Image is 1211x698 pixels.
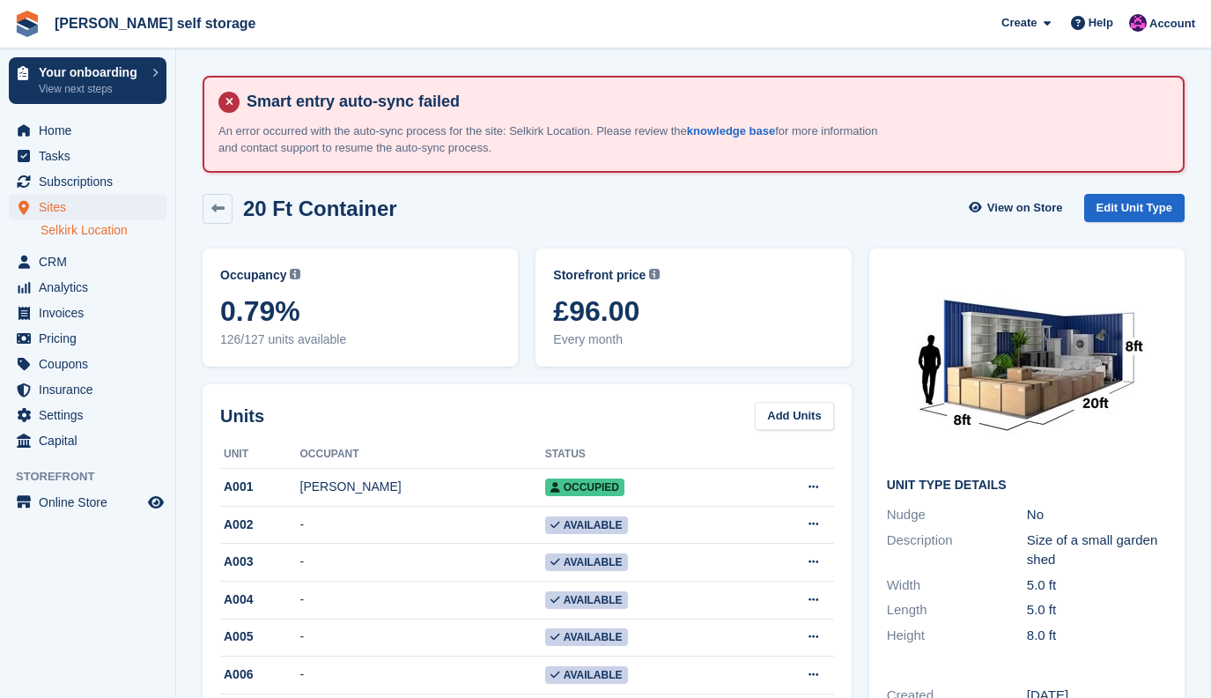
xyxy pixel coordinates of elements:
[9,301,166,325] a: menu
[39,490,144,515] span: Online Store
[9,428,166,453] a: menu
[755,402,833,431] a: Add Units
[1027,531,1167,570] div: Size of a small garden shed
[9,490,166,515] a: menu
[553,266,646,285] span: Storefront price
[545,591,628,609] span: Available
[220,590,300,609] div: A004
[1149,15,1195,33] span: Account
[9,118,166,143] a: menu
[220,553,300,571] div: A003
[39,403,144,427] span: Settings
[39,66,144,78] p: Your onboarding
[9,195,166,219] a: menu
[545,441,745,469] th: Status
[1084,194,1185,223] a: Edit Unit Type
[9,249,166,274] a: menu
[39,195,144,219] span: Sites
[39,428,144,453] span: Capital
[240,92,1169,112] h4: Smart entry auto-sync failed
[300,506,545,544] td: -
[243,197,397,220] h2: 20 Ft Container
[220,330,500,349] span: 126/127 units available
[9,57,166,104] a: Your onboarding View next steps
[48,9,263,38] a: [PERSON_NAME] self storage
[16,468,175,486] span: Storefront
[9,403,166,427] a: menu
[220,516,300,534] div: A002
[987,199,1063,217] span: View on Store
[39,118,144,143] span: Home
[41,222,166,239] a: Selkirk Location
[39,352,144,376] span: Coupons
[220,627,300,646] div: A005
[39,377,144,402] span: Insurance
[9,352,166,376] a: menu
[39,275,144,300] span: Analytics
[649,269,660,279] img: icon-info-grey-7440780725fd019a000dd9b08b2336e03edf1995a4989e88bcd33f0948082b44.svg
[9,275,166,300] a: menu
[300,441,545,469] th: Occupant
[14,11,41,37] img: stora-icon-8386f47178a22dfd0bd8f6a31ec36ba5ce8667c1dd55bd0f319d3a0aa187defe.svg
[1129,14,1147,32] img: Yvonne Henderson
[39,144,144,168] span: Tasks
[39,249,144,274] span: CRM
[545,516,628,534] span: Available
[1089,14,1113,32] span: Help
[290,269,300,279] img: icon-info-grey-7440780725fd019a000dd9b08b2336e03edf1995a4989e88bcd33f0948082b44.svg
[220,478,300,496] div: A001
[887,505,1027,525] div: Nudge
[553,295,833,327] span: £96.00
[220,295,500,327] span: 0.79%
[300,478,545,496] div: [PERSON_NAME]
[9,144,166,168] a: menu
[545,553,628,571] span: Available
[220,665,300,684] div: A006
[887,479,1167,493] h2: Unit Type details
[300,581,545,619] td: -
[220,441,300,469] th: Unit
[967,194,1070,223] a: View on Store
[145,492,166,513] a: Preview store
[9,377,166,402] a: menu
[545,628,628,646] span: Available
[220,403,264,429] h2: Units
[39,301,144,325] span: Invoices
[39,81,144,97] p: View next steps
[9,326,166,351] a: menu
[1027,575,1167,596] div: 5.0 ft
[553,330,833,349] span: Every month
[1027,626,1167,646] div: 8.0 ft
[1001,14,1037,32] span: Create
[887,575,1027,596] div: Width
[1027,600,1167,620] div: 5.0 ft
[1027,505,1167,525] div: No
[39,169,144,194] span: Subscriptions
[39,326,144,351] span: Pricing
[220,266,286,285] span: Occupancy
[218,123,879,157] p: An error occurred with the auto-sync process for the site: Selkirk Location. Please review the fo...
[887,600,1027,620] div: Length
[687,124,775,137] a: knowledge base
[895,266,1159,464] img: 20-ft-container%20(40).jpg
[545,479,624,496] span: Occupied
[9,169,166,194] a: menu
[300,657,545,694] td: -
[300,544,545,582] td: -
[545,666,628,684] span: Available
[887,531,1027,570] div: Description
[887,626,1027,646] div: Height
[300,619,545,657] td: -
